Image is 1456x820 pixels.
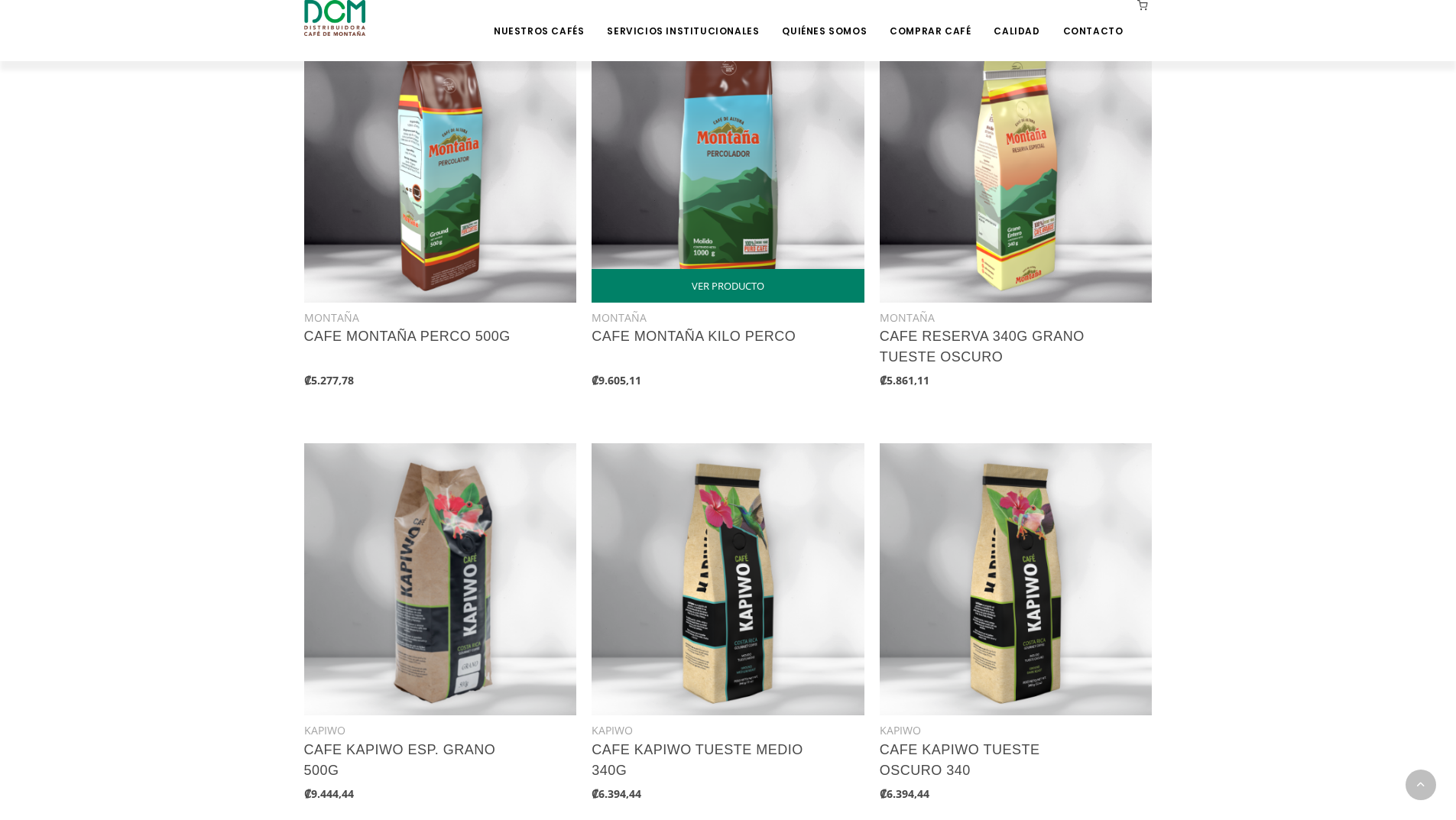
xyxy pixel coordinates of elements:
b: ₡9.444,44 [304,786,354,801]
img: Shop product image! [304,443,577,716]
div: MONTAÑA [592,309,864,326]
b: ₡6.394,44 [592,786,641,801]
a: CAFE MONTAÑA PERCO 500G [304,329,511,344]
div: MONTAÑA [304,309,577,326]
div: KAPIWO [592,721,864,739]
img: Shop product image! [592,30,864,303]
b: ₡6.394,44 [880,786,929,801]
a: CAFE KAPIWO TUESTE OSCURO 340 [880,742,1040,778]
div: KAPIWO [880,721,1153,739]
a: Comprar Café [880,2,980,37]
img: Shop product image! [880,443,1153,716]
a: CAFE KAPIWO TUESTE MEDIO 340G [592,742,803,778]
div: KAPIWO [304,721,577,739]
a: Servicios Institucionales [598,2,768,37]
b: ₡5.861,11 [880,373,929,387]
b: ₡9.605,11 [592,373,641,387]
a: Calidad [984,2,1049,37]
img: Shop product image! [304,30,577,303]
a: Quiénes Somos [773,2,876,37]
a: Contacto [1054,2,1133,37]
b: ₡5.277,78 [304,373,354,387]
img: Shop product image! [592,443,864,716]
a: CAFE RESERVA 340G GRANO TUESTE OSCURO [880,329,1085,365]
a: Nuestros Cafés [485,2,593,37]
a: VER PRODUCTO [592,269,864,303]
a: CAFE KAPIWO ESP. GRANO 500G [304,742,496,778]
img: Shop product image! [880,30,1153,303]
div: MONTAÑA [880,309,1153,326]
a: CAFE MONTAÑA KILO PERCO [592,329,796,344]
